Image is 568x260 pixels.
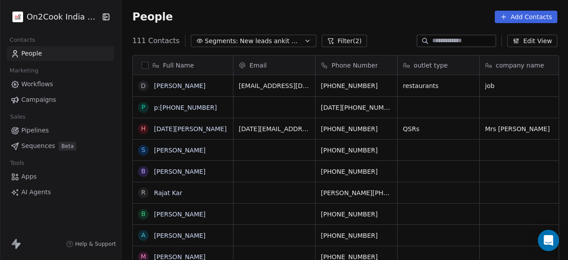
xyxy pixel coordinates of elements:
[538,230,559,251] div: Open Intercom Messenger
[154,82,205,89] a: [PERSON_NAME]
[133,56,233,75] div: Full Name
[403,81,474,90] span: restaurants
[142,209,146,219] div: B
[7,185,114,200] a: AI Agents
[496,61,544,70] span: company name
[6,156,28,170] span: Tools
[249,61,267,70] span: Email
[21,126,49,135] span: Pipelines
[485,124,556,133] span: Mrs [PERSON_NAME]
[154,125,227,132] a: [DATE][PERSON_NAME]
[480,56,561,75] div: company name
[321,81,392,90] span: [PHONE_NUMBER]
[495,11,557,23] button: Add Contacts
[21,95,56,104] span: Campaigns
[321,231,392,240] span: [PHONE_NUMBER]
[321,167,392,176] span: [PHONE_NUMBER]
[6,33,39,47] span: Contacts
[321,124,392,133] span: [PHONE_NUMBER]
[322,35,367,47] button: Filter(2)
[7,92,114,107] a: Campaigns
[154,189,182,196] a: Rajat Kar
[321,103,392,112] span: [DATE][PHONE_NUMBER]
[21,80,53,89] span: Workflows
[239,124,310,133] span: [DATE][EMAIL_ADDRESS][DOMAIN_NAME]
[154,232,205,239] a: [PERSON_NAME]
[142,231,146,240] div: A
[21,49,42,58] span: People
[321,210,392,219] span: [PHONE_NUMBER]
[6,110,29,124] span: Sales
[414,61,448,70] span: outlet type
[154,168,205,175] a: [PERSON_NAME]
[142,103,145,112] div: p
[132,10,173,24] span: People
[66,240,116,248] a: Help & Support
[163,61,194,70] span: Full Name
[507,35,557,47] button: Edit View
[141,188,146,197] div: R
[7,169,114,184] a: Apps
[316,56,397,75] div: Phone Number
[240,36,302,46] span: New leads ankit whats app
[331,61,378,70] span: Phone Number
[7,123,114,138] a: Pipelines
[205,36,238,46] span: Segments:
[12,12,23,22] img: on2cook%20logo-04%20copy.jpg
[321,188,392,197] span: [PERSON_NAME][PHONE_NUMBER][DATE]
[141,124,146,133] div: H
[321,146,392,155] span: [PHONE_NUMBER]
[154,104,217,111] a: p:[PHONE_NUMBER]
[27,11,100,23] span: On2Cook India Pvt. Ltd.
[142,167,146,176] div: B
[7,46,114,61] a: People
[21,188,51,197] span: AI Agents
[11,9,96,24] button: On2Cook India Pvt. Ltd.
[239,81,310,90] span: [EMAIL_ADDRESS][DOMAIN_NAME][DATE]
[154,211,205,218] a: [PERSON_NAME]
[142,145,146,155] div: S
[7,77,114,92] a: Workflows
[141,81,146,91] div: d
[7,139,114,153] a: SequencesBeta
[233,56,315,75] div: Email
[75,240,116,248] span: Help & Support
[21,141,55,151] span: Sequences
[132,36,179,46] span: 111 Contacts
[59,142,76,151] span: Beta
[403,124,474,133] span: QSRs
[6,64,42,77] span: Marketing
[485,81,556,90] span: job
[398,56,479,75] div: outlet type
[154,147,205,154] a: [PERSON_NAME]
[21,172,37,181] span: Apps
